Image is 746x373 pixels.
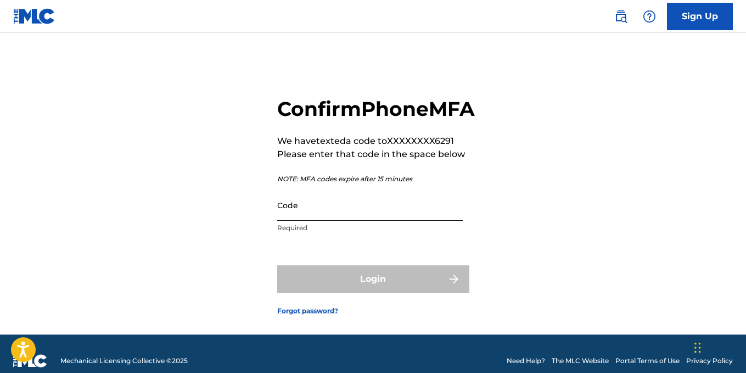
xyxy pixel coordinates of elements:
span: Mechanical Licensing Collective © 2025 [60,356,188,366]
div: Help [638,5,660,27]
a: Sign Up [667,3,733,30]
img: MLC Logo [13,8,55,24]
p: NOTE: MFA codes expire after 15 minutes [277,174,475,184]
a: Forgot password? [277,306,338,316]
img: search [614,10,627,23]
img: logo [13,354,47,368]
p: Please enter that code in the space below [277,148,475,161]
a: The MLC Website [552,356,609,366]
h2: Confirm Phone MFA [277,97,475,121]
p: Required [277,223,463,233]
a: Need Help? [507,356,545,366]
a: Public Search [610,5,632,27]
p: We have texted a code to XXXXXXXX6291 [277,135,475,148]
img: help [643,10,656,23]
a: Portal Terms of Use [615,356,680,366]
div: Drag [694,331,701,364]
iframe: Chat Widget [691,320,746,373]
a: Privacy Policy [686,356,733,366]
